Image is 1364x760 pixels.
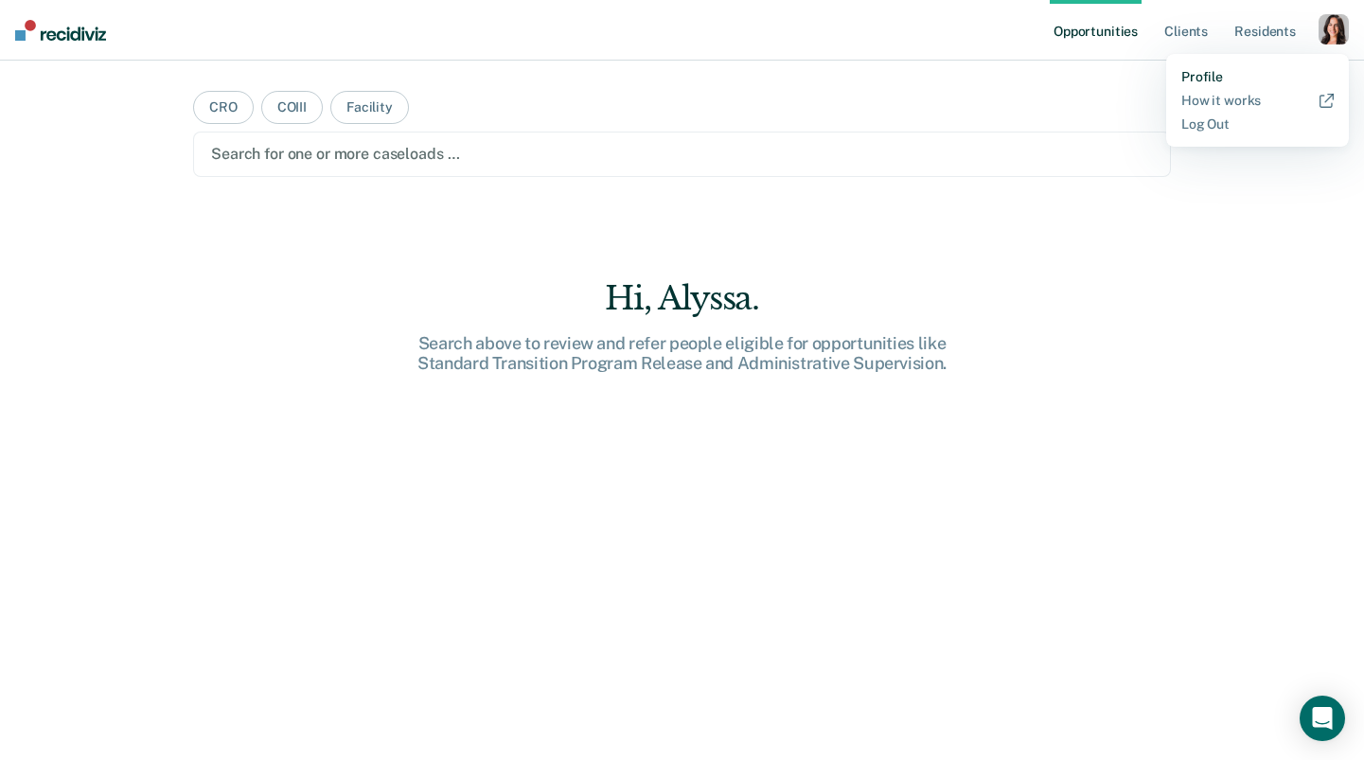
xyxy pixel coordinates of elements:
[380,279,985,318] div: Hi, Alyssa.
[330,91,409,124] button: Facility
[261,91,323,124] button: COIII
[193,91,254,124] button: CRO
[1181,116,1334,133] a: Log Out
[1181,69,1334,85] a: Profile
[380,333,985,374] div: Search above to review and refer people eligible for opportunities like Standard Transition Progr...
[1300,696,1345,741] div: Open Intercom Messenger
[15,20,106,41] img: Recidiviz
[1181,93,1334,109] a: How it works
